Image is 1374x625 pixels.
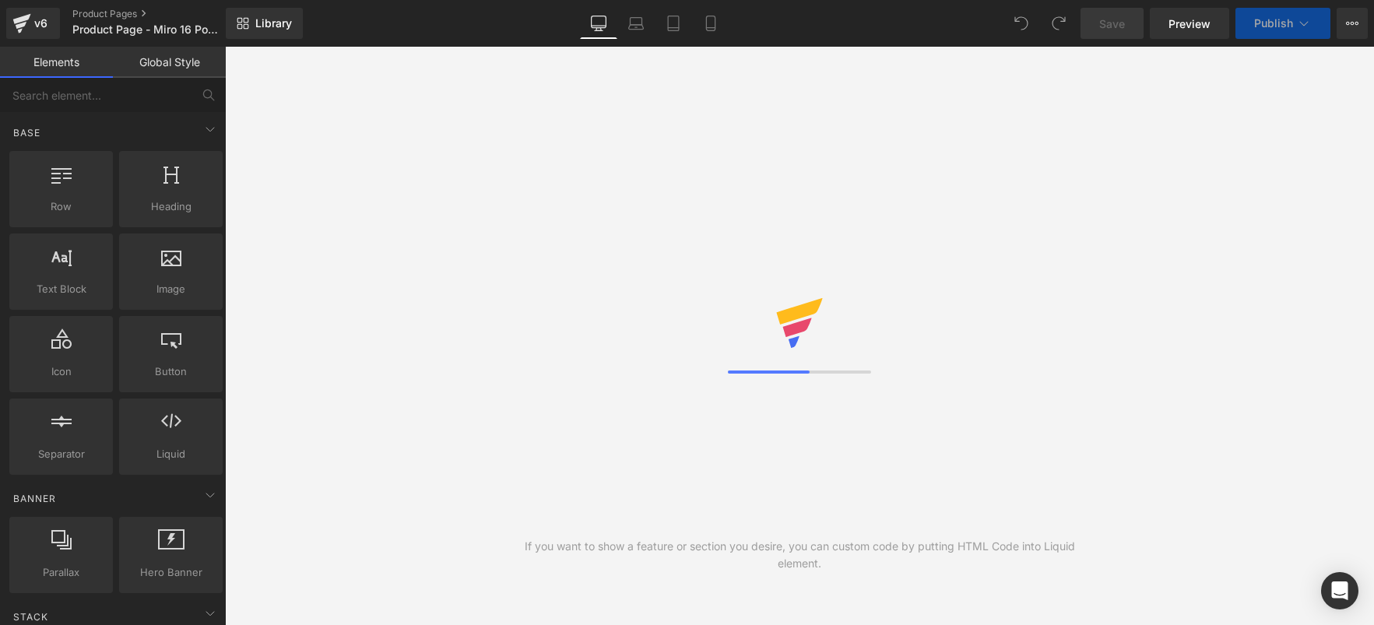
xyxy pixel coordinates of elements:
span: Preview [1168,16,1211,32]
span: Heading [124,198,218,215]
span: Library [255,16,292,30]
span: Image [124,281,218,297]
button: More [1337,8,1368,39]
span: Liquid [124,446,218,462]
span: Banner [12,491,58,506]
a: Desktop [580,8,617,39]
span: Row [14,198,108,215]
div: If you want to show a feature or section you desire, you can custom code by putting HTML Code int... [512,538,1087,572]
a: v6 [6,8,60,39]
div: v6 [31,13,51,33]
span: Hero Banner [124,564,218,581]
span: Parallax [14,564,108,581]
a: Global Style [113,47,226,78]
span: Icon [14,363,108,380]
span: Save [1099,16,1125,32]
span: Text Block [14,281,108,297]
span: Base [12,125,42,140]
button: Undo [1006,8,1037,39]
div: Open Intercom Messenger [1321,572,1358,609]
a: Preview [1150,8,1229,39]
span: Publish [1254,17,1293,30]
a: Laptop [617,8,655,39]
a: Tablet [655,8,692,39]
span: Separator [14,446,108,462]
span: Product Page - Miro 16 Powder Shaker (Print United Expo) [72,23,222,36]
span: Stack [12,609,50,624]
a: Product Pages [72,8,251,20]
a: New Library [226,8,303,39]
button: Redo [1043,8,1074,39]
button: Publish [1235,8,1330,39]
a: Mobile [692,8,729,39]
span: Button [124,363,218,380]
